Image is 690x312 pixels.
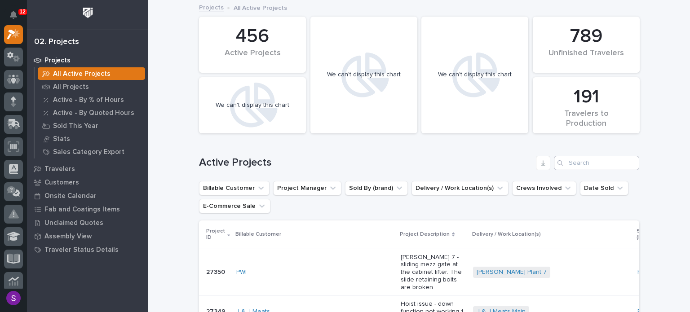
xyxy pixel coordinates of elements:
[345,181,408,195] button: Sold By (brand)
[35,80,148,93] a: All Projects
[214,48,291,67] div: Active Projects
[580,181,628,195] button: Date Sold
[637,268,648,276] a: PWI
[35,119,148,132] a: Sold This Year
[472,229,541,239] p: Delivery / Work Location(s)
[206,267,227,276] p: 27350
[4,289,23,308] button: users-avatar
[235,229,281,239] p: Billable Customer
[20,9,26,15] p: 12
[53,122,98,130] p: Sold This Year
[548,48,624,67] div: Unfinished Travelers
[44,192,97,200] p: Onsite Calendar
[53,96,124,104] p: Active - By % of Hours
[35,67,148,80] a: All Active Projects
[554,156,639,170] input: Search
[44,246,119,254] p: Traveler Status Details
[477,268,547,276] a: [PERSON_NAME] Plant 7
[199,181,270,195] button: Billable Customer
[35,93,148,106] a: Active - By % of Hours
[273,181,341,195] button: Project Manager
[35,145,148,158] a: Sales Category Export
[35,132,148,145] a: Stats
[27,189,148,202] a: Onsite Calendar
[44,179,79,187] p: Customers
[206,226,225,243] p: Project ID
[53,83,89,91] p: All Projects
[548,25,624,48] div: 789
[401,254,466,291] p: [PERSON_NAME] 7 - sliding mezz gate at the cabinet lifter. The slide retaining bolts are broken
[35,106,148,119] a: Active - By Quoted Hours
[53,109,134,117] p: Active - By Quoted Hours
[548,109,624,128] div: Travelers to Production
[80,4,96,21] img: Workspace Logo
[27,176,148,189] a: Customers
[27,243,148,256] a: Traveler Status Details
[11,11,23,25] div: Notifications12
[400,229,450,239] p: Project Description
[53,70,111,78] p: All Active Projects
[327,71,401,79] div: We can't display this chart
[27,216,148,229] a: Unclaimed Quotes
[199,199,270,213] button: E-Commerce Sale
[236,268,247,276] a: PWI
[53,135,70,143] p: Stats
[214,25,291,48] div: 456
[27,162,148,176] a: Travelers
[44,219,103,227] p: Unclaimed Quotes
[4,5,23,24] button: Notifications
[234,2,287,12] p: All Active Projects
[548,86,624,108] div: 191
[199,2,224,12] a: Projects
[44,206,120,214] p: Fab and Coatings Items
[44,233,92,241] p: Assembly View
[34,37,79,47] div: 02. Projects
[637,226,669,243] p: Sold By (brand)
[27,229,148,243] a: Assembly View
[27,202,148,216] a: Fab and Coatings Items
[216,101,289,109] div: We can't display this chart
[199,156,532,169] h1: Active Projects
[44,165,75,173] p: Travelers
[53,148,124,156] p: Sales Category Export
[512,181,576,195] button: Crews Involved
[44,57,71,65] p: Projects
[27,53,148,67] a: Projects
[438,71,512,79] div: We can't display this chart
[411,181,509,195] button: Delivery / Work Location(s)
